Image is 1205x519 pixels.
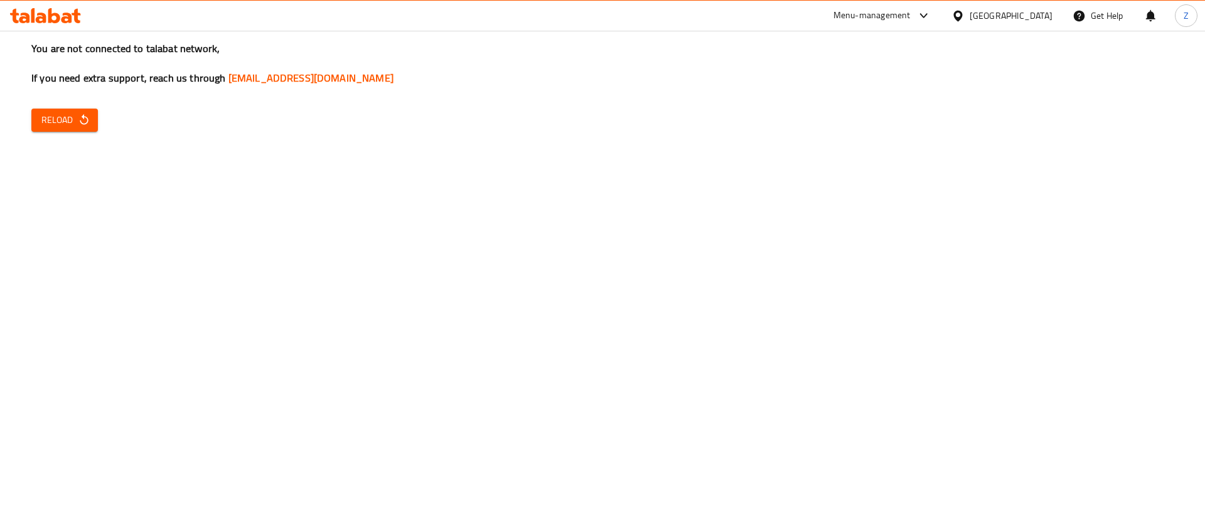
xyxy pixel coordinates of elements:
div: Menu-management [833,8,911,23]
span: Reload [41,112,88,128]
a: [EMAIL_ADDRESS][DOMAIN_NAME] [228,68,394,87]
div: [GEOGRAPHIC_DATA] [970,9,1052,23]
span: Z [1184,9,1189,23]
button: Reload [31,109,98,132]
h3: You are not connected to talabat network, If you need extra support, reach us through [31,41,1174,85]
